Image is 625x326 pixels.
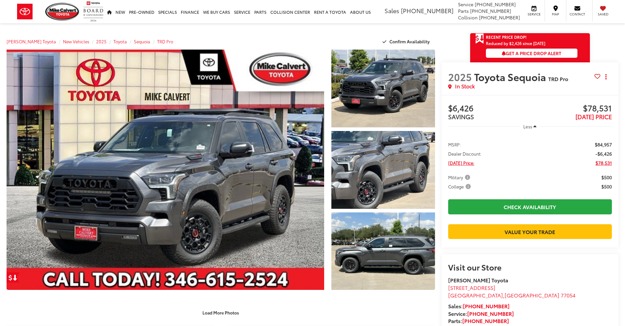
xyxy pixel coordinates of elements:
[448,199,612,214] a: Check Availability
[198,307,243,318] button: Load More Photos
[548,75,568,82] span: TRD Pro
[448,112,474,121] span: SAVINGS
[475,33,484,44] span: Get Price Drop Alert
[470,8,511,14] span: [PHONE_NUMBER]
[505,291,559,299] span: [GEOGRAPHIC_DATA]
[330,130,436,209] img: 2025 Toyota Sequoia TRD Pro
[7,38,56,44] a: [PERSON_NAME] Toyota
[448,183,472,190] span: College
[448,291,575,299] span: ,
[448,276,508,284] strong: [PERSON_NAME] Toyota
[96,38,107,44] a: 2025
[595,150,612,157] span: -$6,426
[7,272,20,283] a: Get Price Drop Alert
[467,310,514,317] a: [PHONE_NUMBER]
[595,160,612,166] span: $78,531
[486,34,527,40] span: Recent Price Drop!
[520,120,540,132] button: Less
[448,291,503,299] span: [GEOGRAPHIC_DATA]
[448,150,481,157] span: Dealer Discount
[448,70,472,84] span: 2025
[458,8,469,14] span: Parts
[448,310,514,317] strong: Service:
[389,38,430,44] span: Confirm Availability
[600,71,612,82] button: Actions
[479,14,520,21] span: [PHONE_NUMBER]
[45,3,80,21] img: Mike Calvert Toyota
[596,12,610,16] span: Saved
[475,1,516,8] span: [PHONE_NUMBER]
[7,50,324,290] a: Expand Photo 0
[448,174,472,181] button: Military
[601,183,612,190] span: $500
[527,12,541,16] span: Service
[448,284,495,291] span: [STREET_ADDRESS]
[63,38,89,44] a: New Vehicles
[463,302,510,310] a: [PHONE_NUMBER]
[448,302,510,310] strong: Sales:
[331,212,435,290] a: Expand Photo 3
[448,263,612,271] h2: Visit our Store
[448,174,471,181] span: Military
[331,131,435,209] a: Expand Photo 2
[462,317,509,324] a: [PHONE_NUMBER]
[330,49,436,128] img: 2025 Toyota Sequoia TRD Pro
[530,104,612,114] span: $78,531
[458,1,473,8] span: Service
[134,38,150,44] a: Sequoia
[474,70,548,84] span: Toyota Sequoia
[379,36,435,47] button: Confirm Availability
[331,50,435,127] a: Expand Photo 1
[401,6,453,15] span: [PHONE_NUMBER]
[486,41,577,45] span: Reduced by $2,426 since [DATE]
[448,141,461,148] span: MSRP:
[157,38,173,44] a: TRD Pro
[595,141,612,148] span: $84,957
[575,112,612,121] span: [DATE] PRICE
[605,74,607,79] span: dropdown dots
[458,14,478,21] span: Collision
[330,211,436,291] img: 2025 Toyota Sequoia TRD Pro
[470,33,590,41] a: Get Price Drop Alert Recent Price Drop!
[385,6,399,15] span: Sales
[548,12,563,16] span: Map
[448,224,612,239] a: Value Your Trade
[448,104,530,114] span: $6,426
[114,38,127,44] a: Toyota
[448,317,509,324] strong: Parts:
[448,183,473,190] button: College
[570,12,585,16] span: Contact
[502,50,561,56] span: Get a Price Drop Alert
[455,82,475,90] span: In Stock
[448,160,474,166] span: [DATE] Price:
[601,174,612,181] span: $500
[523,123,532,129] span: Less
[3,48,327,291] img: 2025 Toyota Sequoia TRD Pro
[448,284,575,299] a: [STREET_ADDRESS] [GEOGRAPHIC_DATA],[GEOGRAPHIC_DATA] 77054
[561,291,575,299] span: 77054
